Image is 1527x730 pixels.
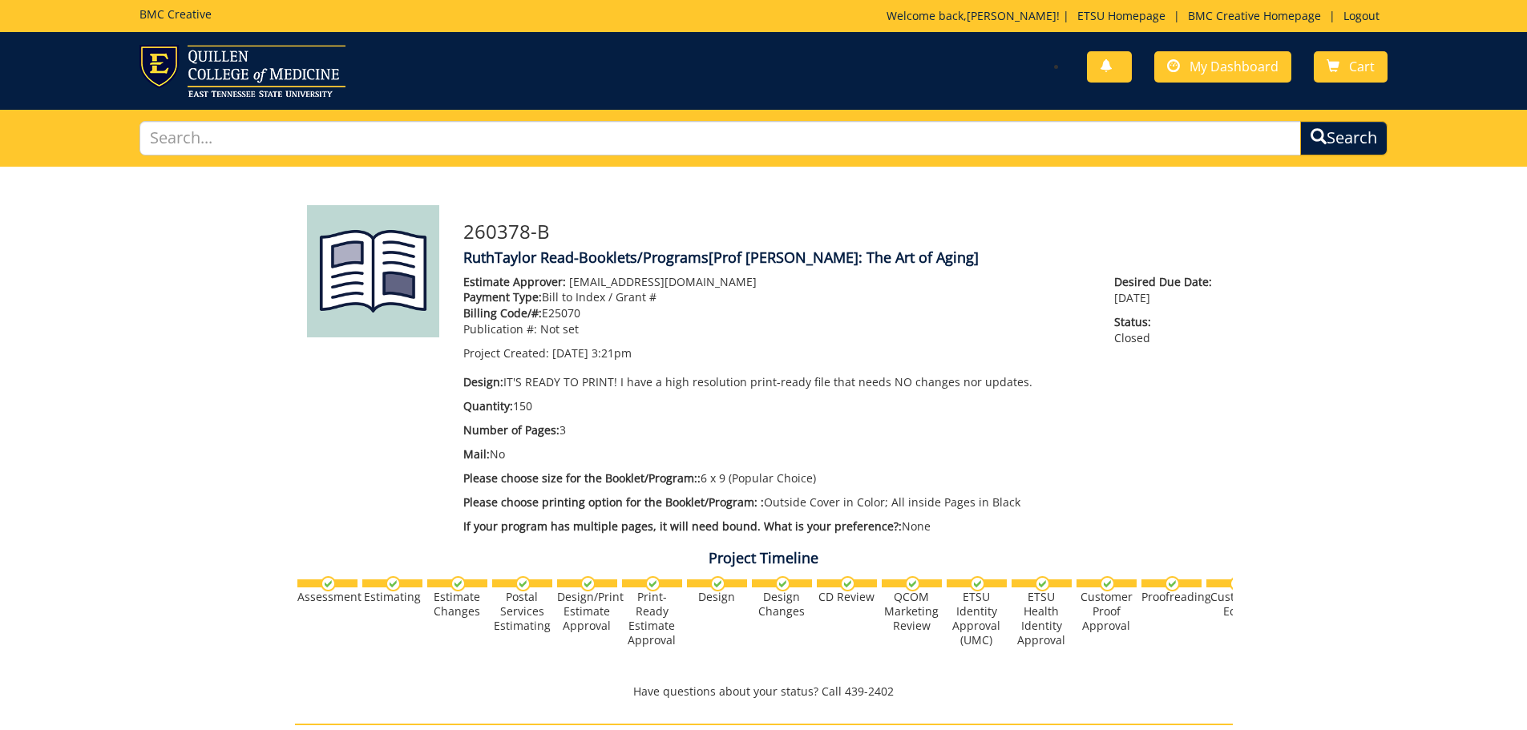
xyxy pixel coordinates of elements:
[515,576,531,591] img: checkmark
[1035,576,1050,591] img: checkmark
[307,205,439,337] img: Product featured image
[463,374,1091,390] p: IT'S READY TO PRINT! I have a high resolution print-ready file that needs NO changes nor updates.
[463,221,1221,242] h3: 260378-B
[450,576,466,591] img: checkmark
[463,305,542,321] span: Billing Code/#:
[386,576,401,591] img: checkmark
[463,289,542,305] span: Payment Type:
[463,274,1091,290] p: [EMAIL_ADDRESS][DOMAIN_NAME]
[710,576,725,591] img: checkmark
[492,590,552,633] div: Postal Services Estimating
[840,576,855,591] img: checkmark
[463,274,566,289] span: Estimate Approver:
[1154,51,1291,83] a: My Dashboard
[463,518,1091,534] p: None
[463,518,902,534] span: If your program has multiple pages, it will need bound. What is your preference?:
[139,121,1302,155] input: Search...
[1114,314,1220,346] p: Closed
[321,576,336,591] img: checkmark
[297,590,358,604] div: Assessment
[1314,51,1388,83] a: Cart
[1114,314,1220,330] span: Status:
[687,590,747,604] div: Design
[1077,590,1137,633] div: Customer Proof Approval
[463,422,1091,438] p: 3
[1300,121,1388,155] button: Search
[463,422,559,438] span: Number of Pages:
[970,576,985,591] img: checkmark
[1165,576,1180,591] img: checkmark
[463,345,549,361] span: Project Created:
[1190,58,1279,75] span: My Dashboard
[463,470,1091,486] p: 6 x 9 (Popular Choice)
[427,590,487,619] div: Estimate Changes
[1012,590,1072,647] div: ETSU Health Identity Approval
[463,321,537,337] span: Publication #:
[882,590,942,633] div: QCOM Marketing Review
[817,590,877,604] div: CD Review
[463,446,1091,462] p: No
[947,590,1007,647] div: ETSU Identity Approval (UMC)
[463,374,503,389] span: Design:
[540,321,579,337] span: Not set
[362,590,422,604] div: Estimating
[463,446,490,462] span: Mail:
[139,8,212,20] h5: BMC Creative
[463,398,1091,414] p: 150
[295,684,1233,700] p: Have questions about your status? Call 439-2402
[1335,8,1388,23] a: Logout
[709,248,979,267] span: [Prof [PERSON_NAME]: The Art of Aging]
[463,494,1091,510] p: Outside Cover in Color; All inside Pages in Black
[463,398,513,413] span: Quantity:
[463,250,1221,266] h4: RuthTaylor Read-Booklets/Programs
[1180,8,1329,23] a: BMC Creative Homepage
[580,576,596,591] img: checkmark
[1230,576,1245,591] img: checkmark
[752,590,812,619] div: Design Changes
[1100,576,1115,591] img: checkmark
[463,305,1091,321] p: E25070
[1114,274,1220,306] p: [DATE]
[463,470,701,486] span: Please choose size for the Booklet/Program::
[295,551,1233,567] h4: Project Timeline
[1114,274,1220,290] span: Desired Due Date:
[775,576,790,591] img: checkmark
[1206,590,1266,619] div: Customer Edits
[557,590,617,633] div: Design/Print Estimate Approval
[645,576,660,591] img: checkmark
[1069,8,1174,23] a: ETSU Homepage
[552,345,632,361] span: [DATE] 3:21pm
[139,45,345,97] img: ETSU logo
[1349,58,1375,75] span: Cart
[622,590,682,647] div: Print-Ready Estimate Approval
[1141,590,1202,604] div: Proofreading
[967,8,1056,23] a: [PERSON_NAME]
[905,576,920,591] img: checkmark
[463,494,764,510] span: Please choose printing option for the Booklet/Program: :
[887,8,1388,24] p: Welcome back, ! | | |
[463,289,1091,305] p: Bill to Index / Grant #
